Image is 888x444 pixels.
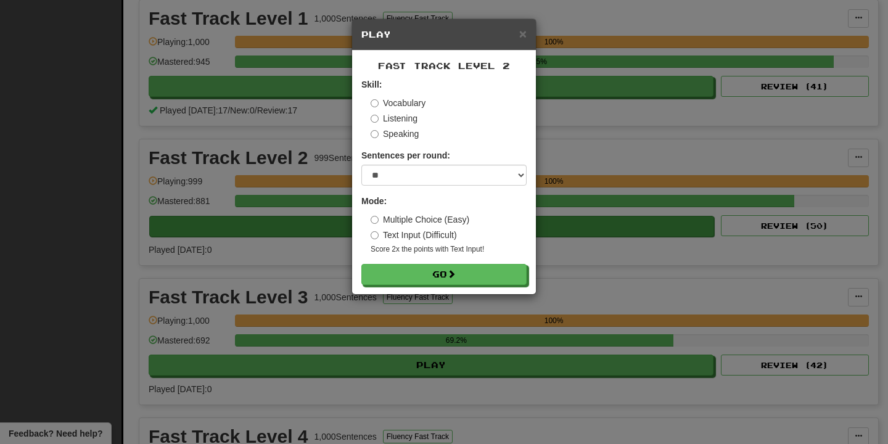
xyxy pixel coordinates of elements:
strong: Skill: [361,80,382,89]
label: Vocabulary [371,97,425,109]
input: Vocabulary [371,99,379,107]
h5: Play [361,28,527,41]
label: Speaking [371,128,419,140]
button: Go [361,264,527,285]
label: Listening [371,112,417,125]
input: Multiple Choice (Easy) [371,216,379,224]
strong: Mode: [361,196,387,206]
button: Close [519,27,527,40]
label: Sentences per round: [361,149,450,162]
small: Score 2x the points with Text Input ! [371,244,527,255]
span: × [519,27,527,41]
input: Speaking [371,130,379,138]
label: Text Input (Difficult) [371,229,457,241]
input: Listening [371,115,379,123]
input: Text Input (Difficult) [371,231,379,239]
span: Fast Track Level 2 [378,60,510,71]
label: Multiple Choice (Easy) [371,213,469,226]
